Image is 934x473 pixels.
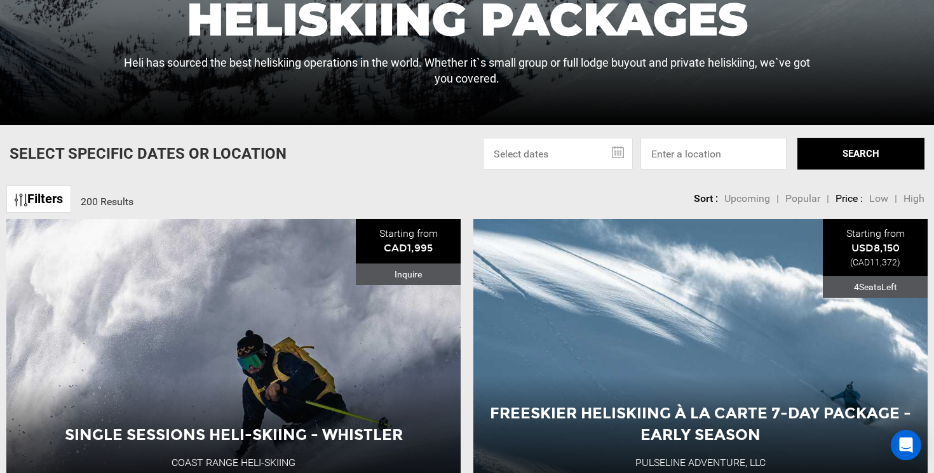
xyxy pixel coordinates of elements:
[827,192,829,206] li: |
[785,192,820,204] span: Popular
[724,192,770,204] span: Upcoming
[797,138,924,170] button: SEARCH
[776,192,779,206] li: |
[483,138,633,170] input: Select dates
[869,192,888,204] span: Low
[904,192,924,204] span: High
[891,430,921,460] div: Open Intercom Messenger
[81,196,133,208] span: 200 Results
[15,194,27,206] img: btn-icon.svg
[836,192,863,206] li: Price :
[10,143,287,164] p: Select Specific Dates Or Location
[895,192,897,206] li: |
[124,55,810,87] p: Heli has sourced the best heliskiing operations in the world. Whether it`s small group or full lo...
[694,192,718,206] li: Sort :
[640,138,787,170] input: Enter a location
[6,185,71,213] a: Filters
